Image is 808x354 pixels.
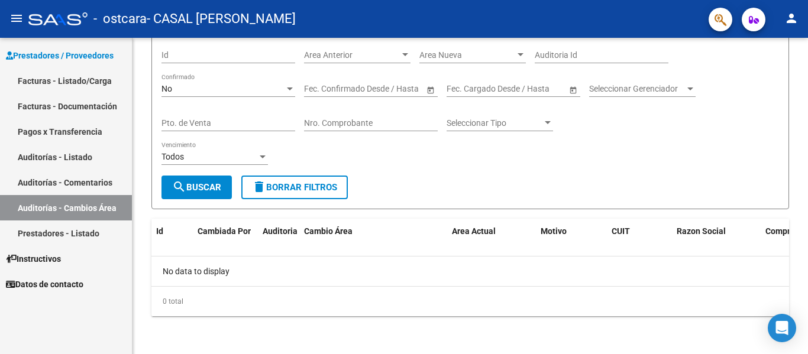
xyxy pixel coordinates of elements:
[172,180,186,194] mat-icon: search
[151,256,789,286] div: No data to display
[193,219,258,271] datatable-header-cell: Cambiada Por
[784,11,799,25] mat-icon: person
[151,287,789,316] div: 0 total
[161,152,184,161] span: Todos
[612,226,630,236] span: CUIT
[299,219,447,271] datatable-header-cell: Cambio Área
[304,226,353,236] span: Cambio Área
[147,6,296,32] span: - CASAL [PERSON_NAME]
[93,6,147,32] span: - ostcara
[424,83,437,96] button: Open calendar
[161,84,172,93] span: No
[151,219,193,271] datatable-header-cell: Id
[304,50,400,60] span: Area Anterior
[447,84,483,94] input: Start date
[252,180,266,194] mat-icon: delete
[447,118,542,128] span: Seleccionar Tipo
[252,182,337,193] span: Borrar Filtros
[304,84,341,94] input: Start date
[6,49,114,62] span: Prestadores / Proveedores
[9,11,24,25] mat-icon: menu
[156,226,163,236] span: Id
[172,182,221,193] span: Buscar
[567,83,579,96] button: Open calendar
[419,50,515,60] span: Area Nueva
[6,252,61,265] span: Instructivos
[768,314,796,342] div: Open Intercom Messenger
[258,219,299,271] datatable-header-cell: Auditoria
[536,219,607,271] datatable-header-cell: Motivo
[351,84,409,94] input: End date
[541,226,567,236] span: Motivo
[198,226,251,236] span: Cambiada Por
[263,226,298,236] span: Auditoria
[161,176,232,199] button: Buscar
[6,278,83,291] span: Datos de contacto
[493,84,551,94] input: End date
[241,176,348,199] button: Borrar Filtros
[447,219,536,271] datatable-header-cell: Area Actual
[607,219,672,271] datatable-header-cell: CUIT
[452,226,496,236] span: Area Actual
[677,226,726,236] span: Razon Social
[589,84,685,94] span: Seleccionar Gerenciador
[672,219,761,271] datatable-header-cell: Razon Social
